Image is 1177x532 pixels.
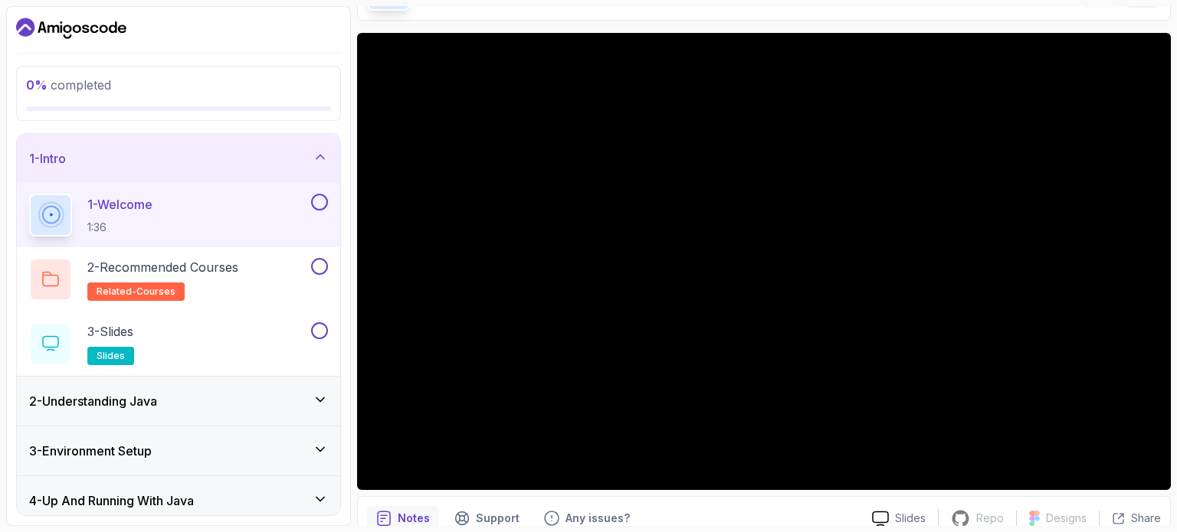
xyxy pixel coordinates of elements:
h3: 4 - Up And Running With Java [29,491,194,510]
h3: 3 - Environment Setup [29,442,152,460]
button: 4-Up And Running With Java [17,476,340,525]
button: Feedback button [535,506,639,530]
button: 2-Recommended Coursesrelated-courses [29,258,328,301]
p: Designs [1046,511,1087,526]
button: 2-Understanding Java [17,377,340,426]
p: Notes [398,511,430,526]
p: Share [1131,511,1161,526]
button: 3-Slidesslides [29,322,328,365]
button: 1-Welcome1:36 [29,194,328,237]
span: slides [97,350,125,362]
button: notes button [367,506,439,530]
p: 1:36 [87,220,152,235]
button: 3-Environment Setup [17,426,340,475]
h3: 2 - Understanding Java [29,392,157,410]
iframe: 1 - Hi [357,33,1171,490]
a: Slides [860,511,938,527]
span: completed [26,77,111,93]
p: 1 - Welcome [87,195,152,214]
p: 2 - Recommended Courses [87,258,238,276]
button: Share [1099,511,1161,526]
button: 1-Intro [17,134,340,183]
p: 3 - Slides [87,322,133,341]
p: Any issues? [566,511,630,526]
button: Support button [445,506,529,530]
span: related-courses [97,286,175,298]
span: 0 % [26,77,48,93]
a: Dashboard [16,16,126,41]
p: Repo [976,511,1004,526]
h3: 1 - Intro [29,149,66,168]
p: Support [476,511,520,526]
p: Slides [895,511,926,526]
